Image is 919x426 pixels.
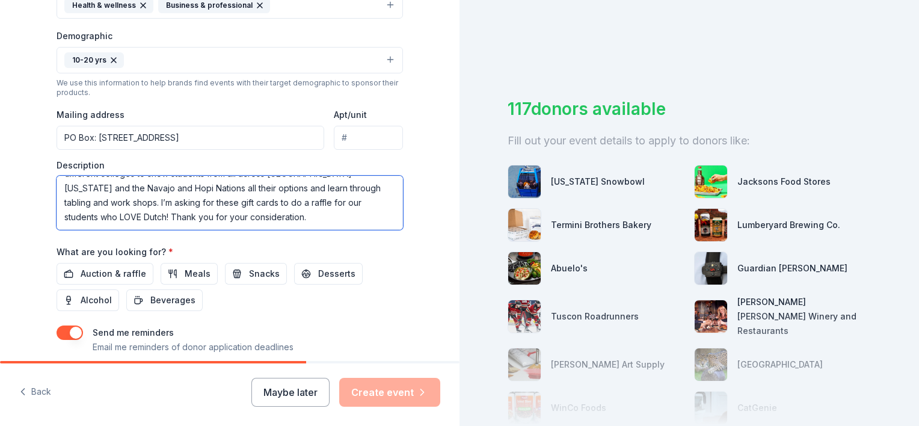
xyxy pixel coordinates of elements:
button: Meals [161,263,218,285]
input: # [334,126,403,150]
span: Snacks [249,267,280,281]
div: We use this information to help brands find events with their target demographic to sponsor their... [57,78,403,97]
button: Alcohol [57,289,119,311]
img: photo for Termini Brothers Bakery [508,209,541,241]
button: 10-20 yrs [57,47,403,73]
label: Description [57,159,105,171]
img: photo for Tuscon Roadrunners [508,300,541,333]
span: Auction & raffle [81,267,146,281]
img: photo for Cooper's Hawk Winery and Restaurants [695,300,727,333]
span: Meals [185,267,211,281]
span: Desserts [318,267,355,281]
img: photo for Arizona Snowbowl [508,165,541,198]
p: Email me reminders of donor application deadlines [93,340,294,354]
img: photo for Lumberyard Brewing Co. [695,209,727,241]
img: photo for Abuelo's [508,252,541,285]
div: 117 donors available [508,96,871,122]
div: Jacksons Food Stores [737,174,831,189]
button: Snacks [225,263,287,285]
button: Desserts [294,263,363,285]
input: Enter a US address [57,126,324,150]
label: Mailing address [57,109,124,121]
div: 10-20 yrs [64,52,124,68]
div: [US_STATE] Snowbowl [551,174,645,189]
button: Back [19,380,51,405]
label: Demographic [57,30,112,42]
img: photo for Jacksons Food Stores [695,165,727,198]
span: Alcohol [81,293,112,307]
button: Beverages [126,289,203,311]
span: Beverages [150,293,195,307]
div: Abuelo's [551,261,588,276]
img: photo for Guardian Angel Device [695,252,727,285]
label: What are you looking for? [57,246,173,258]
div: Lumberyard Brewing Co. [737,218,840,232]
div: Termini Brothers Bakery [551,218,651,232]
label: Apt/unit [334,109,367,121]
div: Fill out your event details to apply to donors like: [508,131,871,150]
div: [PERSON_NAME] [PERSON_NAME] Winery and Restaurants [737,295,871,338]
textarea: NAU Talent Search is a TRIO Program that serves [MEDICAL_DATA], first-generation high school stud... [57,176,403,230]
button: Maybe later [251,378,330,407]
label: Send me reminders [93,327,174,338]
button: Auction & raffle [57,263,153,285]
div: Guardian [PERSON_NAME] [737,261,847,276]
